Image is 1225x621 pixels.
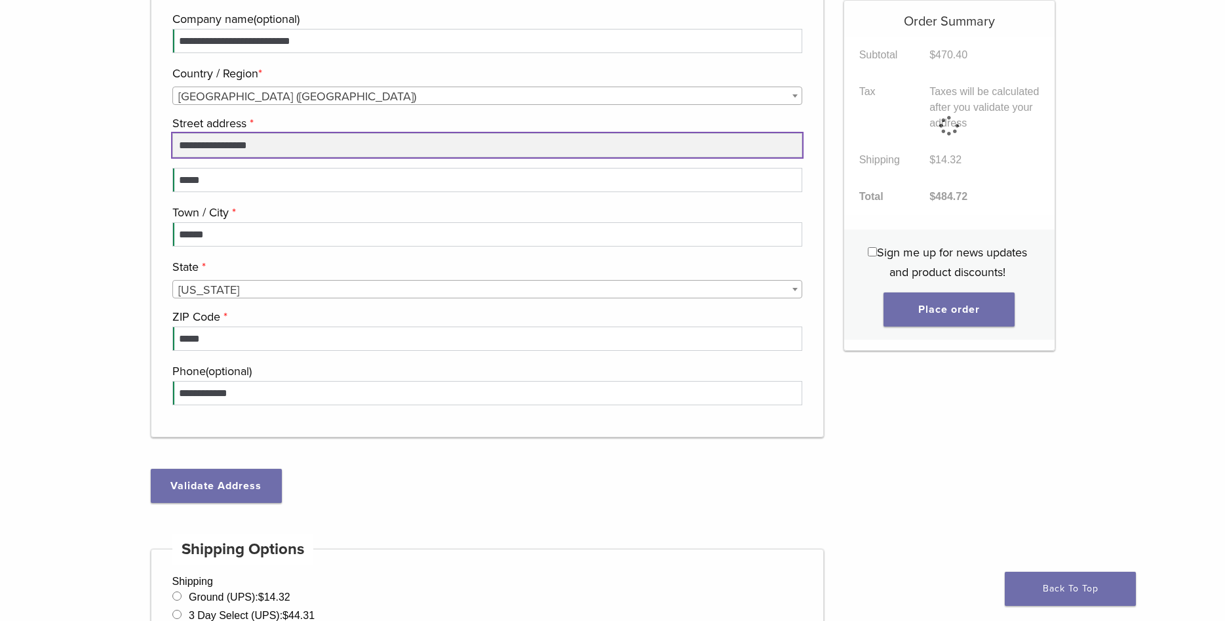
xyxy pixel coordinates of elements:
[172,361,800,381] label: Phone
[172,64,800,83] label: Country / Region
[258,591,264,603] span: $
[189,591,290,603] label: Ground (UPS):
[172,9,800,29] label: Company name
[877,245,1027,279] span: Sign me up for news updates and product discounts!
[1005,572,1136,606] a: Back To Top
[172,307,800,327] label: ZIP Code
[172,203,800,222] label: Town / City
[254,12,300,26] span: (optional)
[206,364,252,378] span: (optional)
[172,280,803,298] span: State
[258,591,290,603] bdi: 14.32
[282,610,315,621] bdi: 44.31
[282,610,288,621] span: $
[173,281,802,299] span: California
[172,257,800,277] label: State
[189,610,315,621] label: 3 Day Select (UPS):
[172,87,803,105] span: Country / Region
[844,1,1055,30] h5: Order Summary
[173,87,802,106] span: United States (US)
[172,534,314,565] h4: Shipping Options
[172,113,800,133] label: Street address
[884,292,1015,327] button: Place order
[868,247,877,256] input: Sign me up for news updates and product discounts!
[151,469,282,503] button: Validate Address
